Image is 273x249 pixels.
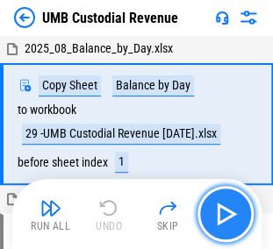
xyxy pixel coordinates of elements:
[157,197,178,218] img: Skip
[157,221,179,231] div: Skip
[42,10,178,26] div: UMB Custodial Revenue
[25,41,173,55] span: 2025_08_Balance_by_Day.xlsx
[23,193,79,235] button: Run All
[238,7,259,28] img: Settings menu
[115,152,128,173] div: 1
[18,156,108,169] div: before sheet index
[22,124,220,145] div: 29 -UMB Custodial Revenue [DATE].xlsx
[18,103,76,117] div: to workbook
[112,75,194,96] div: Balance by Day
[40,197,61,218] img: Run All
[14,7,35,28] img: Back
[215,11,229,25] img: Support
[212,200,240,228] img: Main button
[39,75,101,96] div: Copy Sheet
[31,221,70,231] div: Run All
[140,193,196,235] button: Skip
